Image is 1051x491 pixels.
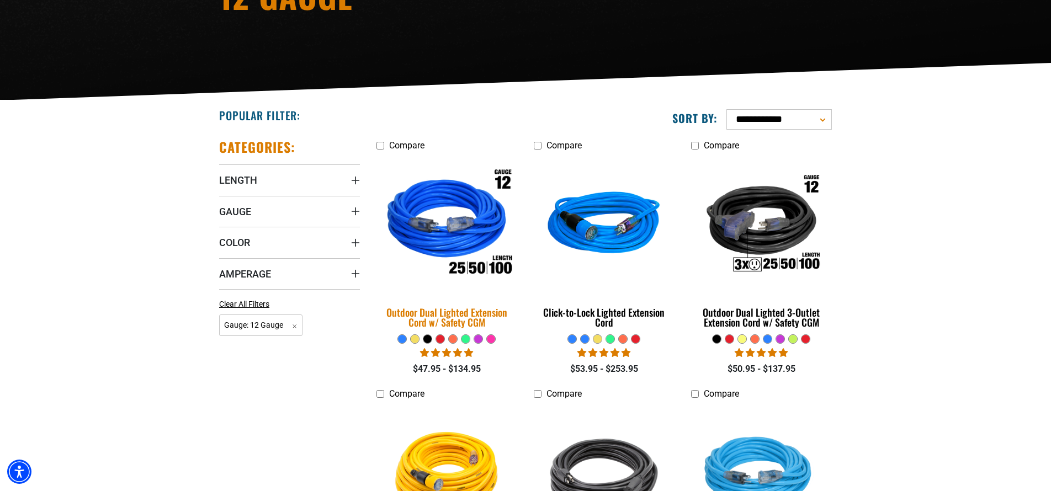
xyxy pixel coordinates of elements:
div: Accessibility Menu [7,460,31,484]
a: blue Click-to-Lock Lighted Extension Cord [534,156,675,334]
div: Click-to-Lock Lighted Extension Cord [534,307,675,327]
span: Color [219,236,250,249]
span: Compare [704,140,739,151]
summary: Amperage [219,258,360,289]
span: Gauge: 12 Gauge [219,314,302,336]
a: Outdoor Dual Lighted 3-Outlet Extension Cord w/ Safety CGM Outdoor Dual Lighted 3-Outlet Extensio... [691,156,832,334]
img: Outdoor Dual Lighted Extension Cord w/ Safety CGM [370,154,524,296]
summary: Gauge [219,196,360,227]
label: Sort by: [672,111,718,125]
a: Gauge: 12 Gauge [219,319,302,330]
div: $53.95 - $253.95 [534,362,675,376]
span: Compare [704,388,739,399]
span: Compare [389,140,424,151]
div: Outdoor Dual Lighted 3-Outlet Extension Cord w/ Safety CGM [691,307,832,327]
h2: Categories: [219,138,295,156]
img: Outdoor Dual Lighted 3-Outlet Extension Cord w/ Safety CGM [692,162,831,289]
span: Gauge [219,205,251,218]
div: $50.95 - $137.95 [691,362,832,376]
h2: Popular Filter: [219,108,300,122]
div: $47.95 - $134.95 [376,362,517,376]
span: 4.80 stars [735,348,788,358]
span: 4.87 stars [577,348,630,358]
div: Outdoor Dual Lighted Extension Cord w/ Safety CGM [376,307,517,327]
img: blue [534,162,673,289]
summary: Length [219,164,360,195]
span: Clear All Filters [219,300,269,308]
a: Outdoor Dual Lighted Extension Cord w/ Safety CGM Outdoor Dual Lighted Extension Cord w/ Safety CGM [376,156,517,334]
span: Compare [389,388,424,399]
span: Compare [546,140,582,151]
span: Amperage [219,268,271,280]
summary: Color [219,227,360,258]
a: Clear All Filters [219,298,274,310]
span: Compare [546,388,582,399]
span: Length [219,174,257,186]
span: 4.81 stars [420,348,473,358]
